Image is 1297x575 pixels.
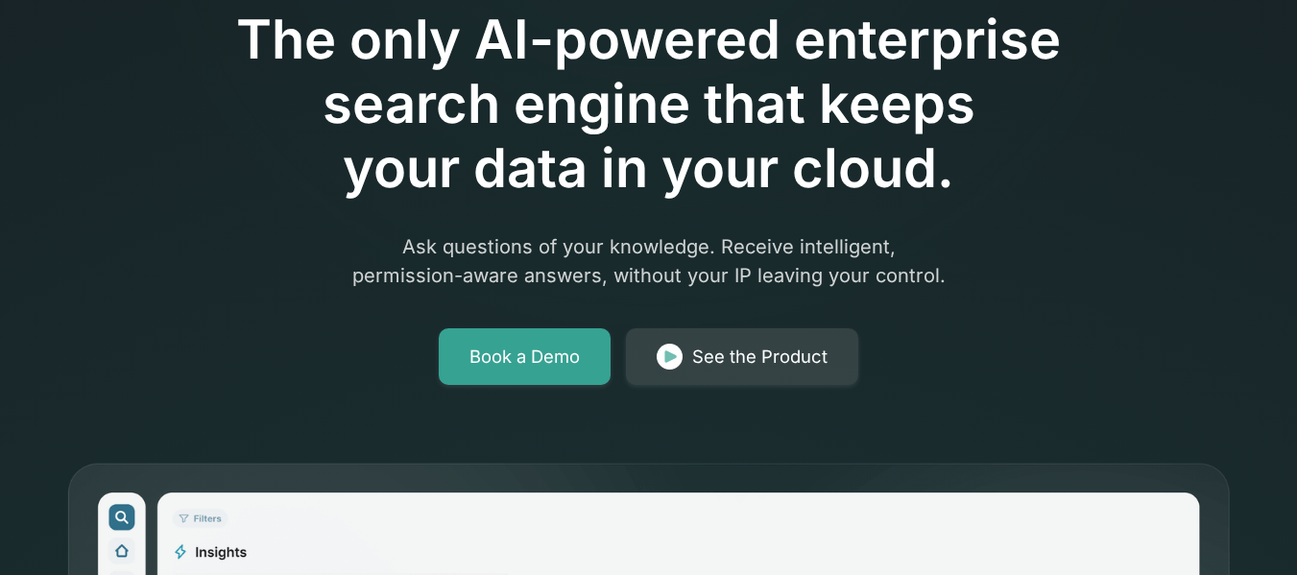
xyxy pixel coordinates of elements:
a: See the Product [626,328,858,386]
a: Book a Demo [439,328,611,386]
h1: The only AI-powered enterprise search engine that keeps your data in your cloud. [157,8,1141,202]
div: See the Product [692,344,828,371]
iframe: Chat Widget [1201,483,1297,575]
p: Ask questions of your knowledge. Receive intelligent, permission-aware answers, without your IP l... [280,232,1018,290]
